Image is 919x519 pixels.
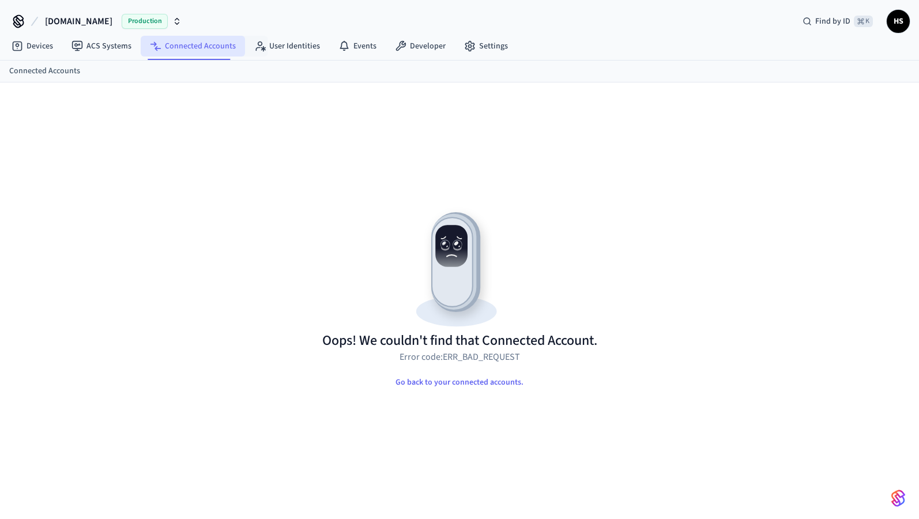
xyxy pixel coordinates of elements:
img: SeamLogoGradient.69752ec5.svg [891,489,905,507]
span: HS [888,11,909,32]
a: Connected Accounts [141,36,245,57]
button: HS [887,10,910,33]
a: Events [329,36,386,57]
button: Go back to your connected accounts. [386,371,533,394]
a: Developer [386,36,455,57]
span: ⌘ K [854,16,873,27]
span: Find by ID [815,16,850,27]
a: ACS Systems [62,36,141,57]
a: Devices [2,36,62,57]
span: [DOMAIN_NAME] [45,14,112,28]
div: Find by ID⌘ K [793,11,882,32]
h1: Oops! We couldn't find that Connected Account. [322,332,597,350]
img: Resource not found [322,202,597,332]
a: Connected Accounts [9,65,80,77]
span: Production [122,14,168,29]
p: Error code: ERR_BAD_REQUEST [400,350,520,364]
a: User Identities [245,36,329,57]
a: Settings [455,36,517,57]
